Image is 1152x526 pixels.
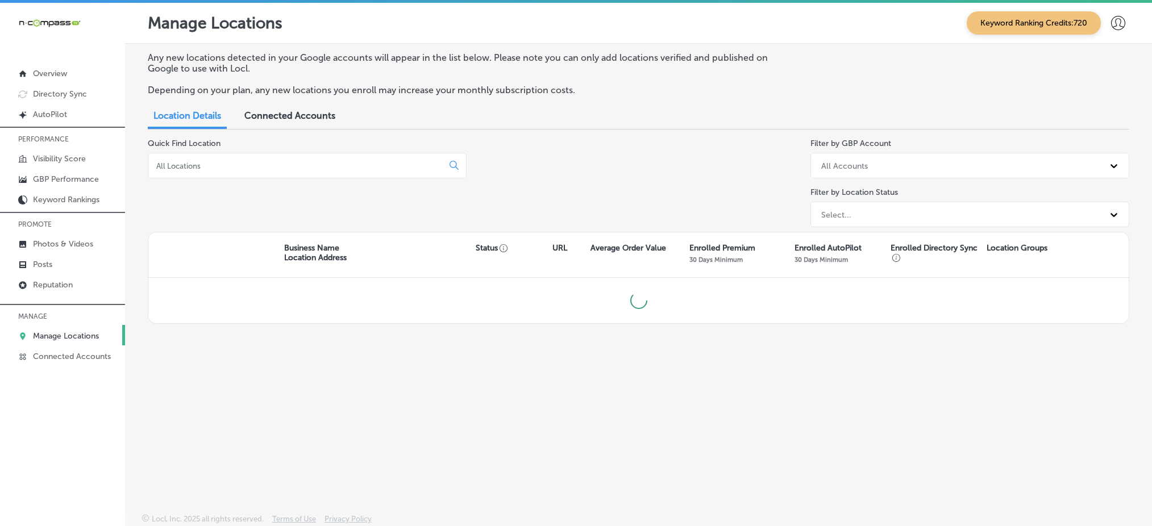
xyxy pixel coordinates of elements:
[967,11,1101,35] span: Keyword Ranking Credits: 720
[795,243,862,253] p: Enrolled AutoPilot
[33,174,99,184] p: GBP Performance
[590,243,666,253] p: Average Order Value
[810,139,891,148] label: Filter by GBP Account
[987,243,1047,253] p: Location Groups
[810,187,898,197] label: Filter by Location Status
[821,210,851,219] div: Select...
[33,154,86,164] p: Visibility Score
[33,195,99,204] p: Keyword Rankings
[18,18,81,28] img: 660ab0bf-5cc7-4cb8-ba1c-48b5ae0f18e60NCTV_CLogo_TV_Black_-500x88.png
[33,331,99,341] p: Manage Locations
[476,243,552,253] p: Status
[148,14,282,32] p: Manage Locations
[148,85,786,95] p: Depending on your plan, any new locations you enroll may increase your monthly subscription costs.
[795,256,848,264] p: 30 Days Minimum
[244,110,335,121] span: Connected Accounts
[33,69,67,78] p: Overview
[155,161,440,171] input: All Locations
[153,110,221,121] span: Location Details
[152,515,264,523] p: Locl, Inc. 2025 all rights reserved.
[689,243,755,253] p: Enrolled Premium
[148,52,786,74] p: Any new locations detected in your Google accounts will appear in the list below. Please note you...
[891,243,981,262] p: Enrolled Directory Sync
[33,280,73,290] p: Reputation
[821,161,868,170] div: All Accounts
[148,139,221,148] label: Quick Find Location
[33,352,111,361] p: Connected Accounts
[552,243,567,253] p: URL
[33,239,93,249] p: Photos & Videos
[284,243,347,262] p: Business Name Location Address
[33,260,52,269] p: Posts
[689,256,743,264] p: 30 Days Minimum
[33,89,87,99] p: Directory Sync
[33,110,67,119] p: AutoPilot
